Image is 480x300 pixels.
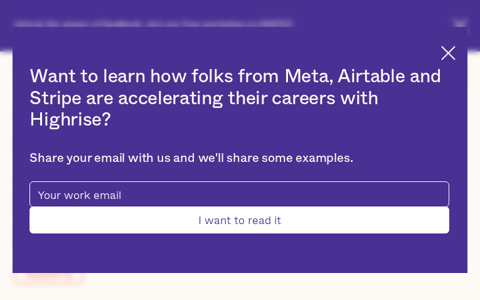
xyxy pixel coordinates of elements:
[29,181,449,233] form: pop-up-modal-form
[441,46,456,60] img: Cross icon
[29,66,449,131] h2: Want to learn how folks from Meta, Airtable and Stripe are accelerating their careers with Highrise?
[29,181,449,207] input: Your work email
[29,206,449,233] input: I want to read it
[29,151,449,166] div: Share your email with us and we'll share some examples.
